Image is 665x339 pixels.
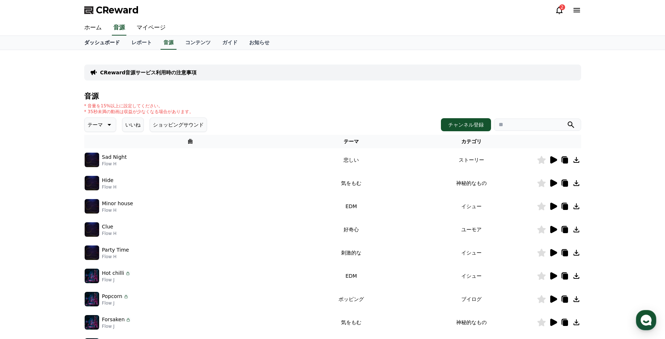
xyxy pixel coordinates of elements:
[216,36,243,50] a: ガイド
[296,311,406,334] td: 気をもむ
[406,218,537,241] td: ユーモア
[102,323,131,329] p: Flow J
[122,117,144,132] button: いいね
[19,241,31,247] span: Home
[85,222,99,237] img: music
[406,195,537,218] td: イシュー
[296,218,406,241] td: 好奇心
[88,120,103,130] p: テーマ
[406,311,537,334] td: 神秘的なもの
[102,293,122,300] p: Popcorn
[243,36,275,50] a: お知らせ
[296,148,406,171] td: 悲しい
[78,20,108,36] a: ホーム
[406,241,537,264] td: イシュー
[102,316,125,323] p: Forsaken
[150,117,207,132] button: ショッピングサウンド
[96,4,139,16] span: CReward
[100,69,197,76] a: CReward音源サービス利用時の注意事項
[85,176,99,190] img: music
[48,230,94,248] a: Messages
[102,246,129,254] p: Party Time
[102,254,129,260] p: Flow H
[102,269,124,277] p: Hot chilli
[555,6,564,15] a: 2
[102,300,129,306] p: Flow J
[161,36,177,50] a: 音源
[406,288,537,311] td: ブイログ
[406,135,537,148] th: カテゴリ
[85,315,99,330] img: music
[84,135,297,148] th: 曲
[102,231,117,236] p: Flow H
[102,200,133,207] p: Minor house
[85,269,99,283] img: music
[84,92,581,100] h4: 音源
[126,36,158,50] a: レポート
[108,241,125,247] span: Settings
[296,241,406,264] td: 刺激的な
[102,153,127,161] p: Sad Night
[60,241,82,247] span: Messages
[179,36,216,50] a: コンテンツ
[102,184,117,190] p: Flow H
[559,4,565,10] div: 2
[296,264,406,288] td: EDM
[296,288,406,311] td: ポッピング
[85,245,99,260] img: music
[102,161,127,167] p: Flow H
[102,223,113,231] p: Clue
[406,148,537,171] td: ストーリー
[406,264,537,288] td: イシュー
[296,135,406,148] th: テーマ
[296,171,406,195] td: 気をもむ
[84,117,116,132] button: テーマ
[84,103,194,109] p: * 音量を15%以上に設定してください。
[2,230,48,248] a: Home
[102,207,133,213] p: Flow H
[84,109,194,115] p: * 35秒未満の動画は収益が少なくなる場合があります。
[102,277,131,283] p: Flow J
[102,177,114,184] p: Hide
[406,171,537,195] td: 神秘的なもの
[112,20,126,36] a: 音源
[94,230,139,248] a: Settings
[84,4,139,16] a: CReward
[296,195,406,218] td: EDM
[131,20,171,36] a: マイページ
[78,36,126,50] a: ダッシュボード
[85,292,99,306] img: music
[85,153,99,167] img: music
[85,199,99,214] img: music
[441,118,491,131] button: チャンネル登録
